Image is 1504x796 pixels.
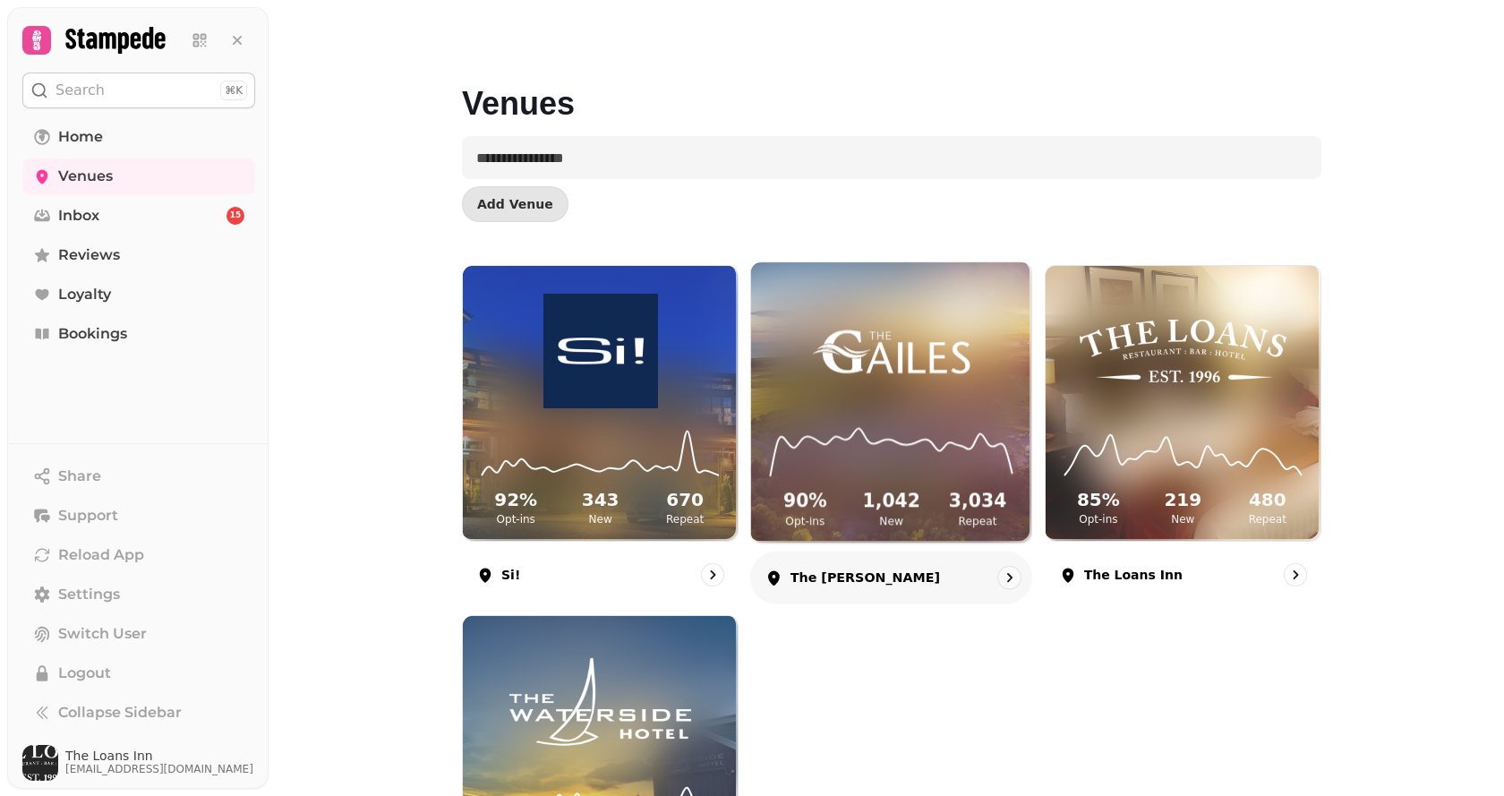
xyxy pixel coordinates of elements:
[462,265,739,601] a: Si!Si!92%Opt-ins343New670RepeatSi!
[1144,487,1221,512] h2: 219
[22,577,255,612] a: Settings
[22,616,255,652] button: Switch User
[22,277,255,312] a: Loyalty
[477,198,553,210] span: Add Venue
[561,512,638,526] p: New
[1229,487,1306,512] h2: 480
[58,663,111,684] span: Logout
[477,512,554,526] p: Opt-ins
[58,544,144,566] span: Reload App
[22,695,255,731] button: Collapse Sidebar
[58,323,127,345] span: Bookings
[58,205,99,227] span: Inbox
[462,43,1321,122] h1: Venues
[1084,566,1183,584] p: The Loans Inn
[1060,487,1137,512] h2: 85 %
[790,569,940,586] p: The [PERSON_NAME]
[1286,566,1304,584] svg: go to
[497,645,703,759] img: The Waterside
[646,512,723,526] p: Repeat
[704,566,722,584] svg: go to
[1229,512,1306,526] p: Repeat
[786,291,996,408] img: The Gailes
[22,655,255,691] button: Logout
[22,73,255,108] button: Search⌘K
[1080,294,1286,408] img: The Loans Inn
[22,498,255,534] button: Support
[646,487,723,512] h2: 670
[58,126,103,148] span: Home
[750,261,1033,604] a: The GailesThe Gailes90%Opt-ins1,042New3,034RepeatThe [PERSON_NAME]
[230,210,242,222] span: 15
[852,489,931,515] h2: 1,042
[22,158,255,194] a: Venues
[58,166,113,187] span: Venues
[56,80,105,101] p: Search
[1144,512,1221,526] p: New
[501,566,520,584] p: Si!
[58,584,120,605] span: Settings
[22,119,255,155] a: Home
[22,237,255,273] a: Reviews
[766,489,845,515] h2: 90 %
[22,316,255,352] a: Bookings
[1045,265,1321,601] a: The Loans InnThe Loans Inn85%Opt-ins219New480RepeatThe Loans Inn
[58,505,118,526] span: Support
[1001,569,1019,586] svg: go to
[462,186,568,222] button: Add Venue
[22,745,255,781] button: User avatarThe Loans Inn[EMAIL_ADDRESS][DOMAIN_NAME]
[22,458,255,494] button: Share
[497,294,703,408] img: Si!
[58,623,147,645] span: Switch User
[58,284,111,305] span: Loyalty
[22,537,255,573] button: Reload App
[561,487,638,512] h2: 343
[65,762,253,776] span: [EMAIL_ADDRESS][DOMAIN_NAME]
[58,702,182,723] span: Collapse Sidebar
[938,514,1017,528] p: Repeat
[1060,512,1137,526] p: Opt-ins
[852,514,931,528] p: New
[220,81,247,100] div: ⌘K
[477,487,554,512] h2: 92 %
[58,244,120,266] span: Reviews
[22,198,255,234] a: Inbox15
[766,514,845,528] p: Opt-ins
[65,749,253,762] span: The Loans Inn
[938,489,1017,515] h2: 3,034
[22,745,58,781] img: User avatar
[58,466,101,487] span: Share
